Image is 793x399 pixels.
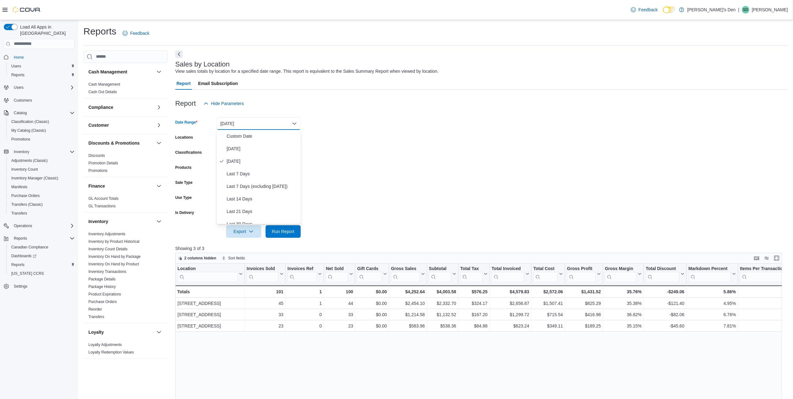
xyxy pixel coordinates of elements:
[288,266,317,282] div: Invoices Ref
[533,266,558,272] div: Total Cost
[9,270,75,277] span: Washington CCRS
[88,299,117,304] span: Purchase Orders
[1,96,77,105] button: Customers
[391,311,425,318] div: $1,214.58
[88,269,126,274] span: Inventory Transactions
[177,266,238,272] div: Location
[743,6,748,13] span: SD
[6,126,77,135] button: My Catalog (Classic)
[492,266,524,282] div: Total Invoiced
[11,202,43,207] span: Transfers (Classic)
[88,292,121,296] a: Product Expirations
[6,200,77,209] button: Transfers (Classic)
[155,139,163,147] button: Discounts & Promotions
[429,311,456,318] div: $1,132.52
[460,266,483,282] div: Total Tax
[492,288,529,295] div: $4,579.83
[288,266,317,272] div: Invoices Ref
[9,201,75,208] span: Transfers (Classic)
[740,266,789,282] div: Items Per Transaction
[175,150,202,155] label: Classifications
[11,222,75,230] span: Operations
[88,82,120,87] span: Cash Management
[217,130,301,224] div: Select listbox
[460,288,488,295] div: $576.25
[646,311,684,318] div: -$82.06
[391,266,420,272] div: Gross Sales
[88,284,116,289] span: Package History
[357,300,387,307] div: $0.00
[605,288,642,295] div: 35.76%
[227,132,298,140] span: Custom Date
[1,109,77,117] button: Catalog
[88,262,139,267] span: Inventory On Hand by Product
[9,127,49,134] a: My Catalog (Classic)
[9,174,61,182] a: Inventory Manager (Classic)
[88,218,154,225] button: Inventory
[9,166,40,173] a: Inventory Count
[460,266,483,272] div: Total Tax
[88,277,116,281] a: Package Details
[1,147,77,156] button: Inventory
[357,288,387,295] div: $0.00
[4,50,75,307] nav: Complex example
[638,7,658,13] span: Feedback
[288,311,322,318] div: 0
[88,262,139,266] a: Inventory On Hand by Product
[266,225,301,238] button: Run Report
[88,153,105,158] span: Discounts
[752,6,788,13] p: [PERSON_NAME]
[688,266,731,282] div: Markdown Percent
[9,192,42,199] a: Purchase Orders
[6,191,77,200] button: Purchase Orders
[533,266,563,282] button: Total Cost
[646,266,684,282] button: Total Discount
[88,350,134,354] a: Loyalty Redemption Values
[18,24,75,36] span: Load All Apps in [GEOGRAPHIC_DATA]
[88,307,102,311] a: Reorder
[9,118,52,125] a: Classification (Classic)
[88,196,119,201] span: GL Account Totals
[9,62,24,70] a: Users
[227,195,298,203] span: Last 14 Days
[198,77,238,90] span: Email Subscription
[88,122,109,128] h3: Customer
[227,208,298,215] span: Last 21 Days
[88,104,113,110] h3: Compliance
[83,152,168,177] div: Discounts & Promotions
[533,300,563,307] div: $1,507.41
[175,210,194,215] label: Is Delivery
[492,266,529,282] button: Total Invoiced
[1,83,77,92] button: Users
[742,6,749,13] div: Shawn Dang
[11,245,48,250] span: Canadian Compliance
[492,311,529,318] div: $1,299.72
[391,266,420,282] div: Gross Sales
[288,266,322,282] button: Invoices Ref
[88,122,154,128] button: Customer
[429,266,451,272] div: Subtotal
[9,243,51,251] a: Canadian Compliance
[6,117,77,126] button: Classification (Classic)
[11,253,36,258] span: Dashboards
[6,269,77,278] button: [US_STATE] CCRS
[155,121,163,129] button: Customer
[88,247,128,251] a: Inventory Count Details
[9,157,50,164] a: Adjustments (Classic)
[11,176,58,181] span: Inventory Manager (Classic)
[6,260,77,269] button: Reports
[83,195,168,212] div: Finance
[155,104,163,111] button: Compliance
[9,243,75,251] span: Canadian Compliance
[88,343,122,347] a: Loyalty Adjustments
[6,209,77,218] button: Transfers
[9,136,75,143] span: Promotions
[492,266,524,272] div: Total Invoiced
[763,254,770,262] button: Display options
[9,71,27,79] a: Reports
[175,61,230,68] h3: Sales by Location
[11,167,38,172] span: Inventory Count
[211,100,244,107] span: Hide Parameters
[246,266,278,272] div: Invoices Sold
[175,120,198,125] label: Date Range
